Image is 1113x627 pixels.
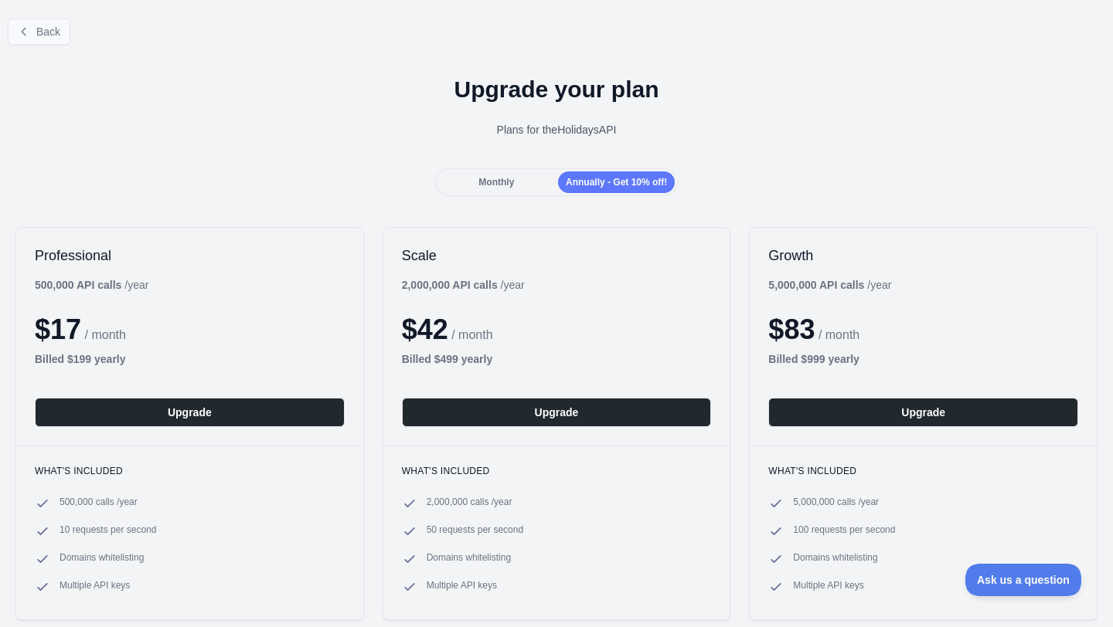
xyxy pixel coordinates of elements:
div: / year [402,277,525,293]
span: $ 83 [768,313,815,345]
h2: Scale [402,246,712,265]
iframe: Toggle Customer Support [965,564,1082,596]
b: 5,000,000 API calls [768,279,864,291]
div: / year [768,277,891,293]
b: 2,000,000 API calls [402,279,498,291]
h2: Growth [768,246,1078,265]
span: $ 42 [402,313,448,345]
